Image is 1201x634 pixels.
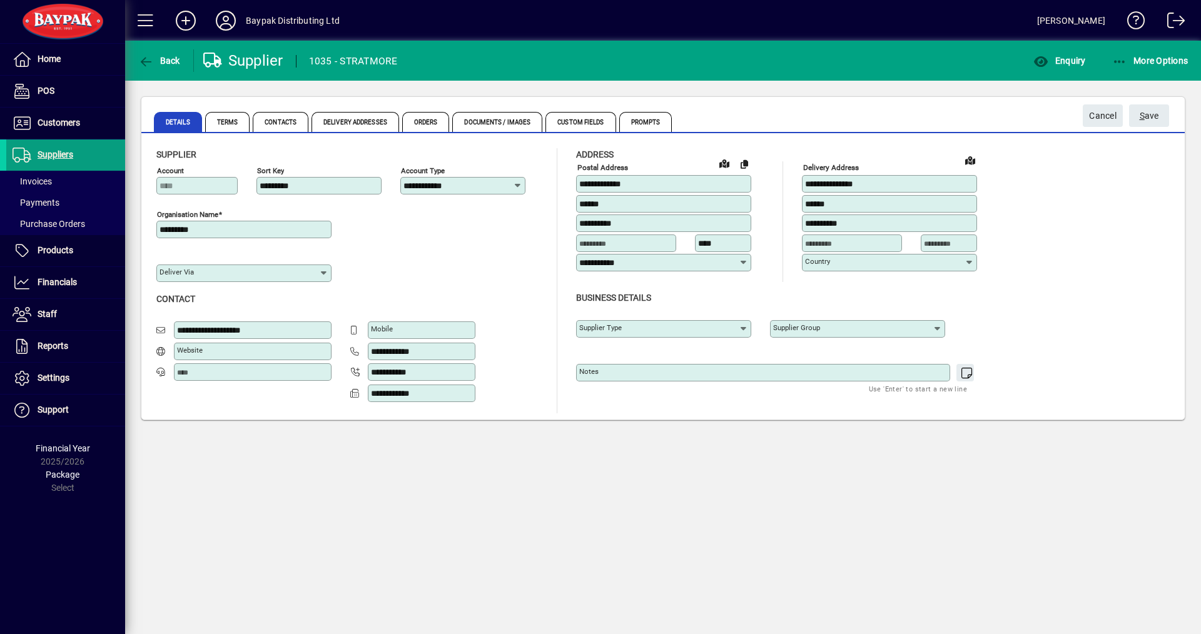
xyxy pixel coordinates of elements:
span: Payments [13,198,59,208]
a: Support [6,395,125,426]
mat-label: Account [157,166,184,175]
span: Supplier [156,149,196,159]
mat-label: Sort key [257,166,284,175]
div: Supplier [203,51,283,71]
div: Baypak Distributing Ltd [246,11,340,31]
div: [PERSON_NAME] [1037,11,1105,31]
a: Settings [6,363,125,394]
span: Details [154,112,202,132]
span: Purchase Orders [13,219,85,229]
mat-label: Account Type [401,166,445,175]
button: Back [135,49,183,72]
mat-label: Website [177,346,203,355]
span: Custom Fields [545,112,616,132]
span: Customers [38,118,80,128]
span: Business details [576,293,651,303]
a: POS [6,76,125,107]
span: Products [38,245,73,255]
span: Orders [402,112,450,132]
span: Contact [156,294,195,304]
span: Invoices [13,176,52,186]
span: Reports [38,341,68,351]
span: Cancel [1089,106,1117,126]
mat-label: Mobile [371,325,393,333]
mat-label: Organisation name [157,210,218,219]
a: Products [6,235,125,266]
span: Delivery Addresses [312,112,399,132]
a: Reports [6,331,125,362]
span: POS [38,86,54,96]
a: Purchase Orders [6,213,125,234]
span: Contacts [253,112,308,132]
span: ave [1140,106,1159,126]
mat-hint: Use 'Enter' to start a new line [869,381,967,396]
a: Customers [6,108,125,139]
span: Staff [38,309,57,319]
a: Staff [6,299,125,330]
button: Add [166,9,206,32]
button: More Options [1109,49,1192,72]
span: Prompts [619,112,672,132]
mat-label: Supplier type [579,323,622,332]
span: Terms [205,112,250,132]
span: Suppliers [38,149,73,159]
span: Settings [38,373,69,383]
button: Profile [206,9,246,32]
mat-label: Country [805,257,830,266]
mat-label: Supplier group [773,323,820,332]
a: Financials [6,267,125,298]
a: Logout [1158,3,1185,43]
mat-label: Deliver via [160,268,194,276]
a: View on map [960,150,980,170]
a: Home [6,44,125,75]
a: Knowledge Base [1118,3,1145,43]
span: Home [38,54,61,64]
span: Back [138,56,180,66]
button: Cancel [1083,104,1123,127]
a: Invoices [6,171,125,192]
span: Package [46,470,79,480]
app-page-header-button: Back [125,49,194,72]
span: Documents / Images [452,112,542,132]
span: More Options [1112,56,1188,66]
span: Financials [38,277,77,287]
div: 1035 - STRATMORE [309,51,398,71]
span: Address [576,149,614,159]
a: Payments [6,192,125,213]
span: Support [38,405,69,415]
a: View on map [714,153,734,173]
mat-label: Notes [579,367,599,376]
span: Enquiry [1033,56,1085,66]
button: Save [1129,104,1169,127]
span: Financial Year [36,443,90,453]
button: Copy to Delivery address [734,154,754,174]
button: Enquiry [1030,49,1088,72]
span: S [1140,111,1145,121]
